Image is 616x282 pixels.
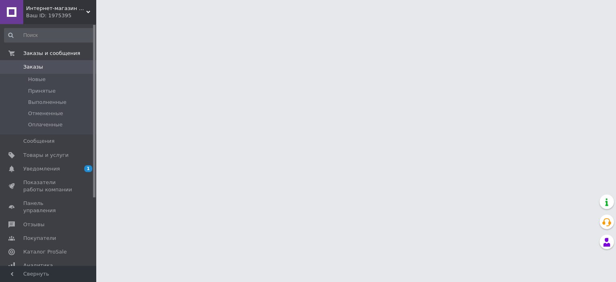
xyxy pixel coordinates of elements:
[23,138,55,145] span: Сообщения
[23,165,60,172] span: Уведомления
[23,200,74,214] span: Панель управления
[23,221,45,228] span: Отзывы
[28,87,56,95] span: Принятые
[23,50,80,57] span: Заказы и сообщения
[23,262,53,269] span: Аналитика
[84,165,92,172] span: 1
[26,5,86,12] span: Интернет-магазин АРГО
[28,99,67,106] span: Выполненные
[23,235,56,242] span: Покупатели
[4,28,95,43] input: Поиск
[23,63,43,71] span: Заказы
[23,179,74,193] span: Показатели работы компании
[26,12,96,19] div: Ваш ID: 1975395
[28,76,46,83] span: Новые
[23,152,69,159] span: Товары и услуги
[28,121,63,128] span: Оплаченные
[28,110,63,117] span: Отмененные
[23,248,67,256] span: Каталог ProSale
